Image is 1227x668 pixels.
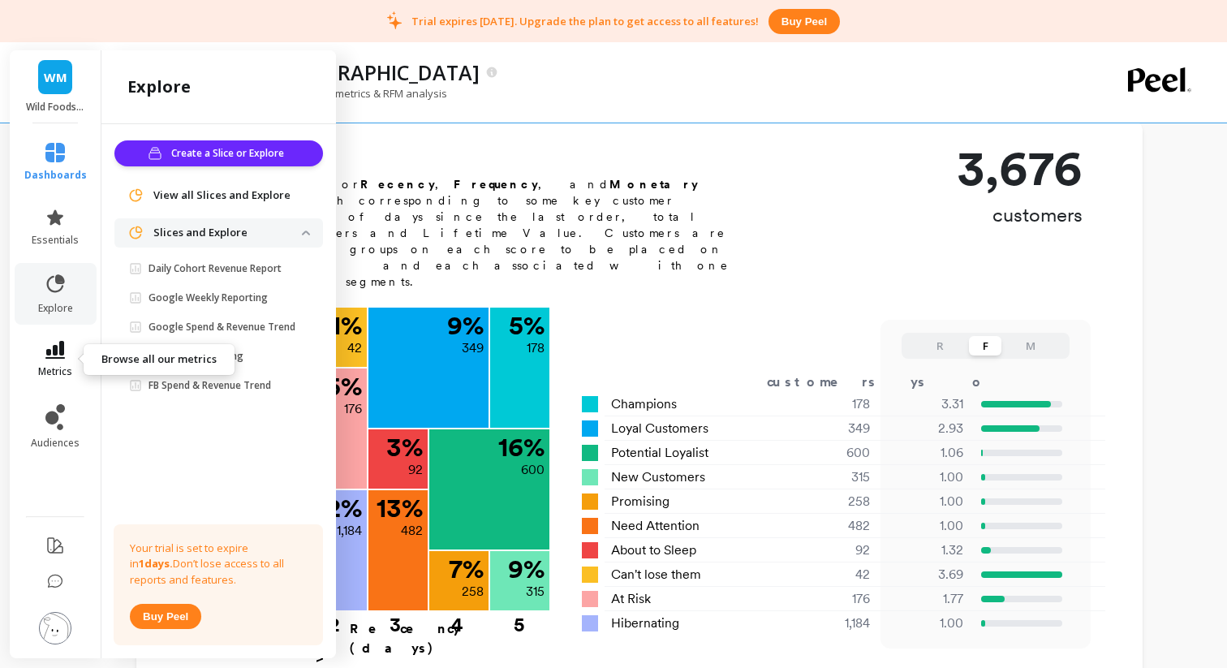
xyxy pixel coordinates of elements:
[462,338,484,358] p: 349
[377,495,423,521] p: 13 %
[774,516,890,536] div: 482
[774,614,890,633] div: 1,184
[774,394,890,414] div: 178
[972,373,1062,392] div: orders
[127,75,191,98] h2: explore
[767,373,898,392] div: customers
[611,565,701,584] span: Can't lose them
[454,178,538,191] b: Frequency
[26,101,85,114] p: Wild Foods Mexico
[331,312,362,338] p: 1 %
[153,225,302,241] p: Slices and Explore
[527,338,545,358] p: 178
[39,612,71,644] img: profile picture
[127,187,144,204] img: navigation item icon
[302,231,310,235] img: down caret icon
[526,582,545,601] p: 315
[1014,336,1047,356] button: M
[611,394,677,414] span: Champions
[508,556,545,582] p: 9 %
[149,321,295,334] p: Google Spend & Revenue Trend
[350,619,549,658] p: Recency (days)
[408,460,423,480] p: 92
[447,312,484,338] p: 9 %
[31,437,80,450] span: audiences
[44,68,67,87] span: WM
[611,614,679,633] span: Hibernating
[768,9,840,34] button: Buy peel
[337,521,362,541] p: 1,184
[882,443,963,463] p: 1.06
[149,350,243,363] p: FB Weekly Reporting
[344,399,362,419] p: 176
[130,541,307,588] p: Your trial is set to expire in Don’t lose access to all reports and features.
[38,302,73,315] span: explore
[882,614,963,633] p: 1.00
[360,178,435,191] b: Recency
[774,492,890,511] div: 258
[611,443,708,463] span: Potential Loyalist
[882,565,963,584] p: 3.69
[969,336,1001,356] button: F
[426,612,489,628] div: 4
[311,495,362,521] p: 32 %
[611,589,651,609] span: At Risk
[489,612,549,628] div: 5
[882,419,963,438] p: 2.93
[38,365,72,378] span: metrics
[326,373,362,399] p: 5 %
[611,419,708,438] span: Loyal Customers
[153,187,291,204] span: View all Slices and Explore
[411,14,759,28] p: Trial expires [DATE]. Upgrade the plan to get access to all features!
[882,468,963,487] p: 1.00
[774,589,890,609] div: 176
[774,443,890,463] div: 600
[196,144,748,170] h2: RFM Segments
[882,394,963,414] p: 3.31
[611,541,696,560] span: About to Sleep
[774,541,890,560] div: 92
[498,434,545,460] p: 16 %
[127,225,144,241] img: navigation item icon
[149,291,268,304] p: Google Weekly Reporting
[114,140,323,166] button: Create a Slice or Explore
[386,434,423,460] p: 3 %
[611,468,705,487] span: New Customers
[196,176,748,290] p: RFM stands for , , and , each corresponding to some key customer trait: number of days since the ...
[347,338,362,358] p: 42
[774,468,890,487] div: 315
[957,144,1083,192] p: 3,676
[149,379,271,392] p: FB Spend & Revenue Trend
[774,419,890,438] div: 349
[509,312,545,338] p: 5 %
[139,556,173,571] strong: 1 days.
[462,582,484,601] p: 258
[449,556,484,582] p: 7 %
[923,336,956,356] button: R
[611,492,669,511] span: Promising
[882,541,963,560] p: 1.32
[24,169,87,182] span: dashboards
[364,612,426,628] div: 3
[130,604,201,629] button: Buy peel
[774,565,890,584] div: 42
[32,234,79,247] span: essentials
[171,145,289,162] span: Create a Slice or Explore
[882,516,963,536] p: 1.00
[957,202,1083,228] p: customers
[521,460,545,480] p: 600
[611,516,700,536] span: Need Attention
[401,521,423,541] p: 482
[149,262,282,275] p: Daily Cohort Revenue Report
[882,492,963,511] p: 1.00
[882,589,963,609] p: 1.77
